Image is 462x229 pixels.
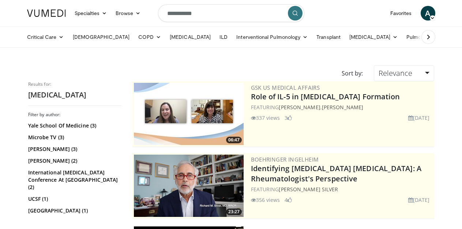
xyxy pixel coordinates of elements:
[251,92,400,101] a: Role of IL-5 in [MEDICAL_DATA] Formation
[23,30,68,44] a: Critical Care
[28,90,121,100] h2: [MEDICAL_DATA]
[232,30,312,44] a: Interventional Pulmonology
[28,122,120,129] a: Yale School Of Medicine (3)
[251,196,280,204] li: 356 views
[134,83,244,145] img: 26e32307-0449-4e5e-a1be-753a42e6b94f.png.300x170_q85_crop-smart_upscale.jpg
[345,30,402,44] a: [MEDICAL_DATA]
[68,30,134,44] a: [DEMOGRAPHIC_DATA]
[215,30,232,44] a: ILD
[285,196,292,204] li: 4
[336,65,368,81] div: Sort by:
[28,157,120,165] a: [PERSON_NAME] (2)
[279,186,338,193] a: [PERSON_NAME] Silver
[70,6,112,21] a: Specialties
[408,114,430,122] li: [DATE]
[226,137,242,143] span: 06:47
[134,155,244,217] img: dcc7dc38-d620-4042-88f3-56bf6082e623.png.300x170_q85_crop-smart_upscale.png
[134,30,165,44] a: COPD
[158,4,304,22] input: Search topics, interventions
[312,30,345,44] a: Transplant
[28,169,120,191] a: International [MEDICAL_DATA] Conference At [GEOGRAPHIC_DATA] (2)
[27,10,66,17] img: VuMedi Logo
[251,156,319,163] a: Boehringer Ingelheim
[251,103,433,111] div: FEATURING ,
[134,155,244,217] a: 23:27
[28,81,121,87] p: Results for:
[28,207,120,214] a: [GEOGRAPHIC_DATA] (1)
[251,185,433,193] div: FEATURING
[28,134,120,141] a: Microbe TV (3)
[285,114,292,122] li: 3
[28,195,120,203] a: UCSF (1)
[408,196,430,204] li: [DATE]
[165,30,215,44] a: [MEDICAL_DATA]
[251,114,280,122] li: 337 views
[386,6,416,21] a: Favorites
[28,145,120,153] a: [PERSON_NAME] (3)
[374,65,434,81] a: Relevance
[226,208,242,215] span: 23:27
[421,6,435,21] a: A
[251,163,421,184] a: Identifying [MEDICAL_DATA] [MEDICAL_DATA]: A Rheumatologist's Perspective
[322,104,363,111] a: [PERSON_NAME]
[134,83,244,145] a: 06:47
[379,68,412,78] span: Relevance
[251,84,320,91] a: GSK US Medical Affairs
[111,6,145,21] a: Browse
[28,112,121,118] h3: Filter by author:
[279,104,320,111] a: [PERSON_NAME]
